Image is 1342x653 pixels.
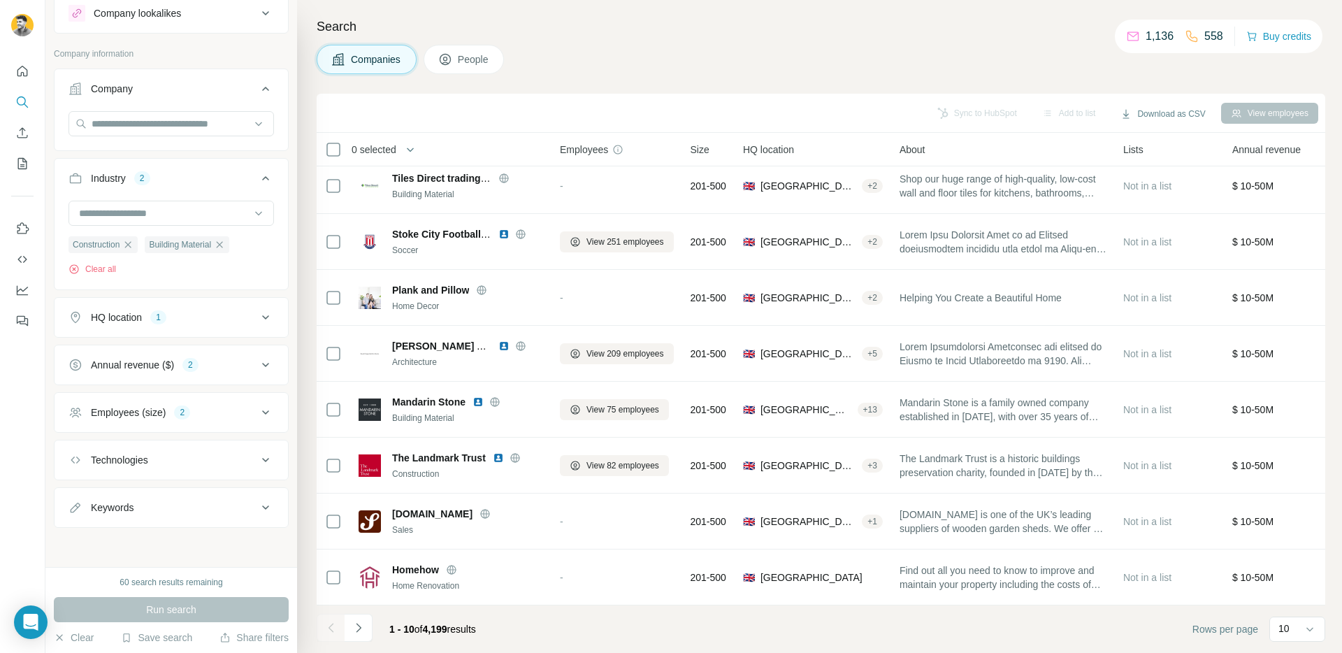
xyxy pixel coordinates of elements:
[1123,404,1171,415] span: Not in a list
[1232,292,1274,303] span: $ 10-50M
[760,179,856,193] span: [GEOGRAPHIC_DATA], [GEOGRAPHIC_DATA]|Yorks & Humberside|[GEOGRAPHIC_DATA] ([GEOGRAPHIC_DATA])|[GE...
[11,59,34,84] button: Quick start
[760,235,856,249] span: [GEOGRAPHIC_DATA], [GEOGRAPHIC_DATA], [GEOGRAPHIC_DATA]
[392,283,469,297] span: Plank and Pillow
[1123,348,1171,359] span: Not in a list
[392,451,486,465] span: The Landmark Trust
[11,278,34,303] button: Dashboard
[1232,236,1274,247] span: $ 10-50M
[900,228,1106,256] span: Lorem Ipsu Dolorsit Amet co ad Elitsed doeiusmodtem incididu utla etdol ma Aliqu-en-Admin, Veniam...
[392,356,543,368] div: Architecture
[900,508,1106,536] span: [DOMAIN_NAME] is one of the UK’s leading suppliers of wooden garden sheds. We offer a wide range ...
[317,17,1325,36] h4: Search
[760,347,856,361] span: [GEOGRAPHIC_DATA], [GEOGRAPHIC_DATA]
[743,347,755,361] span: 🇬🇧
[54,631,94,645] button: Clear
[120,576,222,589] div: 60 search results remaining
[91,453,148,467] div: Technologies
[91,171,126,185] div: Industry
[11,216,34,241] button: Use Surfe on LinkedIn
[560,180,563,192] span: -
[414,624,423,635] span: of
[14,605,48,639] div: Open Intercom Messenger
[1123,292,1171,303] span: Not in a list
[359,454,381,477] img: Logo of The Landmark Trust
[493,452,504,464] img: LinkedIn logo
[423,624,447,635] span: 4,199
[760,459,856,473] span: [GEOGRAPHIC_DATA], [GEOGRAPHIC_DATA], [GEOGRAPHIC_DATA]
[392,300,543,313] div: Home Decor
[743,403,755,417] span: 🇬🇧
[691,571,726,584] span: 201-500
[1123,460,1171,471] span: Not in a list
[691,143,709,157] span: Size
[760,515,856,529] span: [GEOGRAPHIC_DATA]
[691,291,726,305] span: 201-500
[91,501,134,515] div: Keywords
[91,310,142,324] div: HQ location
[691,235,726,249] span: 201-500
[862,236,883,248] div: + 2
[691,403,726,417] span: 201-500
[586,459,659,472] span: View 82 employees
[55,443,288,477] button: Technologies
[1123,572,1171,583] span: Not in a list
[1232,572,1274,583] span: $ 10-50M
[1123,143,1143,157] span: Lists
[743,571,755,584] span: 🇬🇧
[121,631,192,645] button: Save search
[900,172,1106,200] span: Shop our huge range of high-quality, low-cost wall and floor tiles for kitchens, bathrooms, hallw...
[91,82,133,96] div: Company
[760,403,852,417] span: [GEOGRAPHIC_DATA], [GEOGRAPHIC_DATA], [GEOGRAPHIC_DATA]
[858,403,883,416] div: + 13
[11,120,34,145] button: Enrich CSV
[862,347,883,360] div: + 5
[691,179,726,193] span: 201-500
[586,236,664,248] span: View 251 employees
[1123,236,1171,247] span: Not in a list
[760,291,856,305] span: [GEOGRAPHIC_DATA], [GEOGRAPHIC_DATA], [GEOGRAPHIC_DATA]
[73,238,120,251] span: Construction
[743,143,794,157] span: HQ location
[743,291,755,305] span: 🇬🇧
[560,572,563,583] span: -
[392,507,472,521] span: [DOMAIN_NAME]
[392,188,543,201] div: Building Material
[392,340,524,352] span: [PERSON_NAME] Architects
[94,6,181,20] div: Company lookalikes
[392,524,543,536] div: Sales
[862,180,883,192] div: + 2
[862,292,883,304] div: + 2
[11,14,34,36] img: Avatar
[54,48,289,60] p: Company information
[359,287,381,309] img: Logo of Plank and Pillow
[359,183,381,189] img: Logo of Tiles Direct trading as Tile Enterprise Ltd
[743,179,755,193] span: 🇬🇧
[392,244,543,257] div: Soccer
[458,52,490,66] span: People
[560,399,669,420] button: View 75 employees
[91,406,166,419] div: Employees (size)
[359,399,381,421] img: Logo of Mandarin Stone
[560,143,608,157] span: Employees
[352,143,396,157] span: 0 selected
[900,396,1106,424] span: Mandarin Stone is a family owned company established in [DATE], with over 35 years of expertise i...
[1232,143,1301,157] span: Annual revenue
[55,72,288,111] button: Company
[691,515,726,529] span: 201-500
[55,491,288,524] button: Keywords
[1111,103,1215,124] button: Download as CSV
[1246,27,1311,46] button: Buy credits
[182,359,199,371] div: 2
[1232,516,1274,527] span: $ 10-50M
[219,631,289,645] button: Share filters
[862,459,883,472] div: + 3
[560,343,674,364] button: View 209 employees
[392,173,583,184] span: Tiles Direct trading as Tile Enterprise Ltd
[1204,28,1223,45] p: 558
[392,395,466,409] span: Mandarin Stone
[691,459,726,473] span: 201-500
[392,468,543,480] div: Construction
[55,301,288,334] button: HQ location1
[359,231,381,253] img: Logo of Stoke City Football Club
